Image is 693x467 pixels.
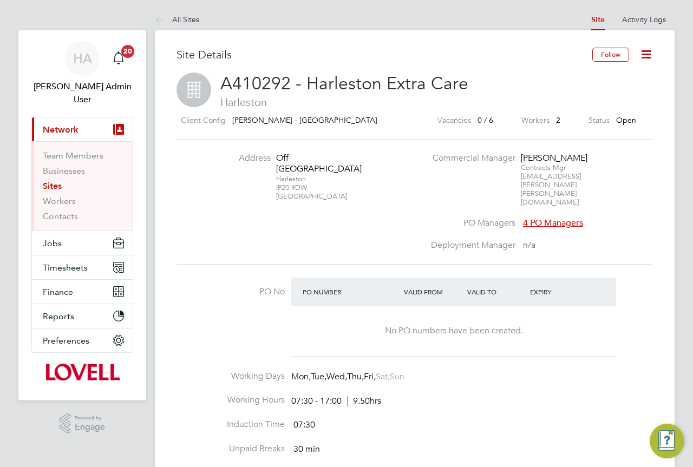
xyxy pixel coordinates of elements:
a: Site [591,15,605,24]
label: Induction Time [176,419,285,430]
label: PO Managers [424,218,515,229]
a: 20 [108,41,129,76]
span: A410292 - Harleston Extra Care [220,73,468,94]
span: Timesheets [43,262,88,273]
span: Network [43,124,79,135]
a: Go to home page [31,364,133,381]
span: Hays Admin User [31,80,133,106]
span: HA [73,51,92,65]
nav: Main navigation [18,30,146,400]
span: Reports [43,311,74,321]
span: Open [616,115,636,125]
span: Finance [43,287,73,297]
span: Contracts Mgr [521,163,566,172]
a: HA[PERSON_NAME] Admin User [31,41,133,106]
span: Wed, [326,371,347,382]
label: Client Config [181,114,226,127]
a: All Sites [155,15,199,24]
span: Engage [75,423,105,432]
div: Valid From [401,282,465,301]
label: Commercial Manager [424,153,515,164]
span: n/a [523,240,535,251]
span: Harleston [176,95,653,109]
div: Off [GEOGRAPHIC_DATA] [276,153,344,175]
a: Team Members [43,150,103,161]
div: 07:30 - 17:00 [291,396,381,407]
a: Workers [43,196,76,206]
span: 4 PO Managers [523,218,583,228]
button: Network [32,117,133,141]
div: No PO numbers have been created. [302,325,605,337]
button: Reports [32,304,133,328]
span: Jobs [43,238,62,248]
label: Address [211,153,271,164]
a: Contacts [43,211,78,221]
span: 9.50hrs [347,396,381,406]
span: Preferences [43,336,89,346]
label: Status [589,114,610,127]
label: PO No [176,286,285,298]
a: Activity Logs [622,15,666,24]
div: Expiry [527,282,591,301]
a: Businesses [43,166,85,176]
div: PO Number [300,282,401,301]
button: Jobs [32,231,133,255]
label: Vacancies [437,114,471,127]
span: 30 min [293,444,320,455]
label: Deployment Manager [424,240,515,251]
label: Workers [521,114,550,127]
span: Thu, [347,371,364,382]
button: Preferences [32,328,133,352]
button: Timesheets [32,255,133,279]
a: Powered byEngage [60,413,106,434]
div: [PERSON_NAME] [521,153,589,164]
span: 0 / 6 [478,115,493,125]
img: lovell-logo-retina.png [45,364,119,381]
a: Sites [43,181,62,191]
button: Finance [32,280,133,304]
span: Tue, [311,371,326,382]
button: Follow [592,48,629,62]
span: 20 [121,45,134,58]
h3: Site Details [176,48,592,62]
span: [EMAIL_ADDRESS][PERSON_NAME][PERSON_NAME][DOMAIN_NAME] [521,172,581,207]
div: Valid To [465,282,528,301]
button: Engage Resource Center [650,424,684,458]
span: Sun [390,371,404,382]
div: Network [32,141,133,231]
span: 07:30 [293,419,315,430]
label: Unpaid Breaks [176,443,285,455]
div: Harleston IP20 9DW [GEOGRAPHIC_DATA] [276,175,344,201]
span: 2 [556,115,560,125]
label: Working Days [176,371,285,382]
span: Sat, [376,371,390,382]
span: Fri, [364,371,376,382]
label: Working Hours [176,394,285,406]
span: Powered by [75,413,105,423]
span: Mon, [291,371,311,382]
span: [PERSON_NAME] - [GEOGRAPHIC_DATA] [232,115,377,125]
